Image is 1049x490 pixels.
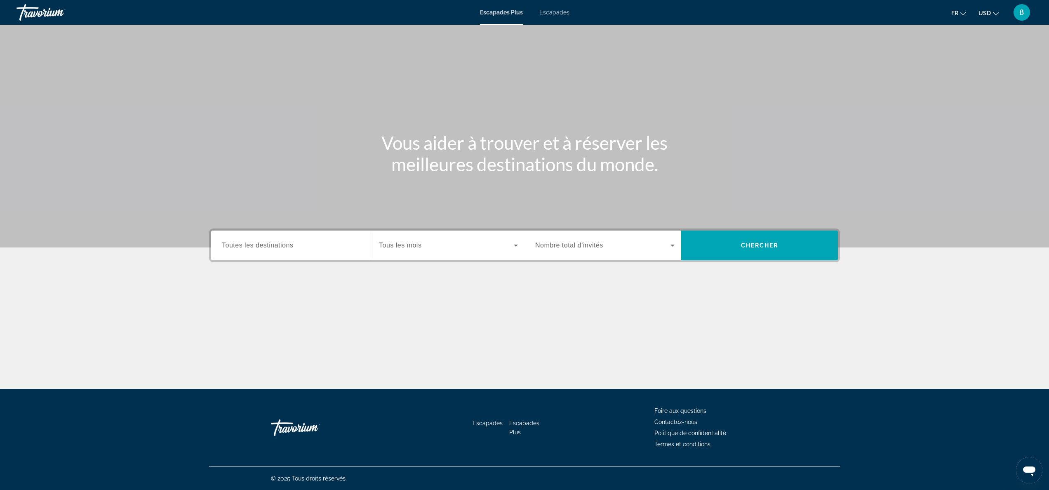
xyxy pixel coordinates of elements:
span: Fr [951,10,958,16]
span: ß [1020,8,1024,16]
a: Escapades [473,420,503,426]
a: Rentre chez toi [271,415,353,440]
a: Termes et conditions [654,441,710,448]
a: Contactez-nous [654,419,697,425]
span: Nombre total d’invités [535,242,603,249]
h1: Vous aider à trouver et à réserver les meilleures destinations du monde. [370,132,679,175]
a: Escapades [539,9,569,16]
a: Escapades Plus [480,9,523,16]
button: Changer de devise [978,7,999,19]
span: Toutes les destinations [222,242,293,249]
span: USD [978,10,991,16]
a: Travorium [16,2,99,23]
span: Chercher [741,242,779,249]
button: Rechercher [681,231,838,260]
input: Sélectionnez la destination [222,241,361,251]
button: Menu utilisateur [1011,4,1033,21]
div: Widget de recherche [211,231,838,260]
button: Changer la langue [951,7,966,19]
span: Tous les mois [379,242,421,249]
a: Politique de confidentialité [654,430,726,436]
a: Escapades Plus [509,420,539,436]
iframe: Bouton de lancement de la fenêtre de messagerie [1016,457,1042,483]
span: © 2025 Tous droits réservés. [271,475,347,482]
a: Foire aux questions [654,408,706,414]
